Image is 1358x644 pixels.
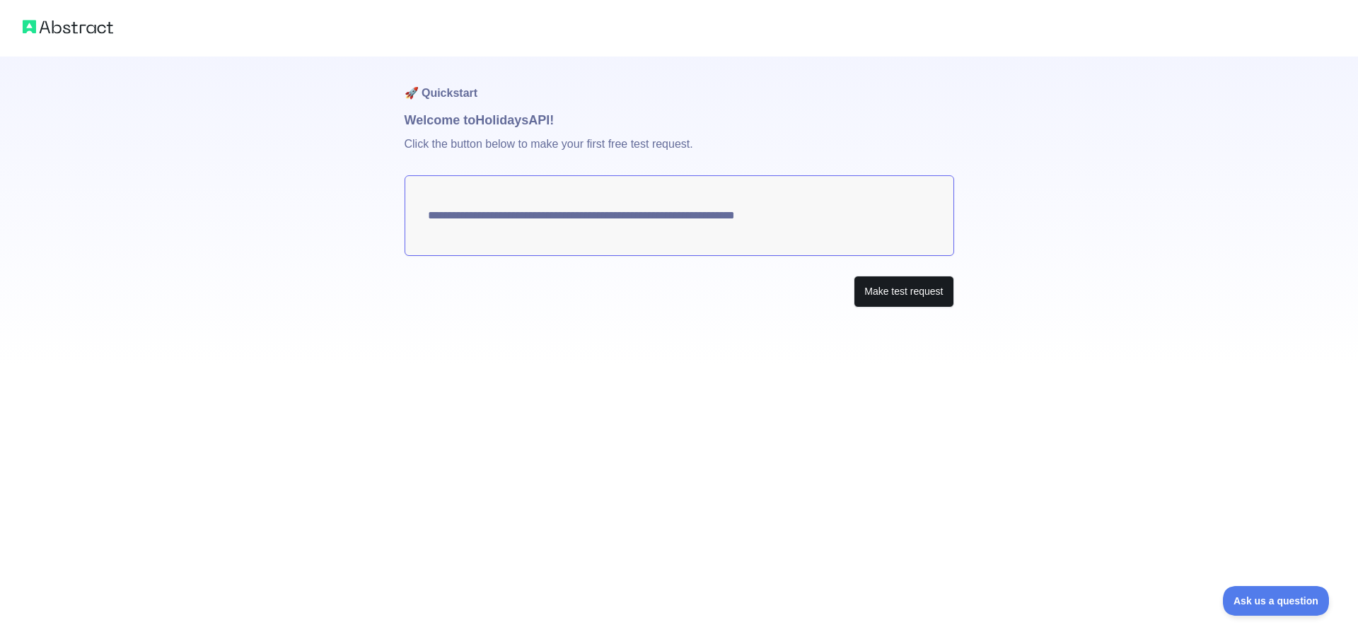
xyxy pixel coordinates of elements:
img: Abstract logo [23,17,113,37]
h1: 🚀 Quickstart [405,57,954,110]
p: Click the button below to make your first free test request. [405,130,954,175]
button: Make test request [854,276,953,308]
h1: Welcome to Holidays API! [405,110,954,130]
iframe: Toggle Customer Support [1223,586,1330,616]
